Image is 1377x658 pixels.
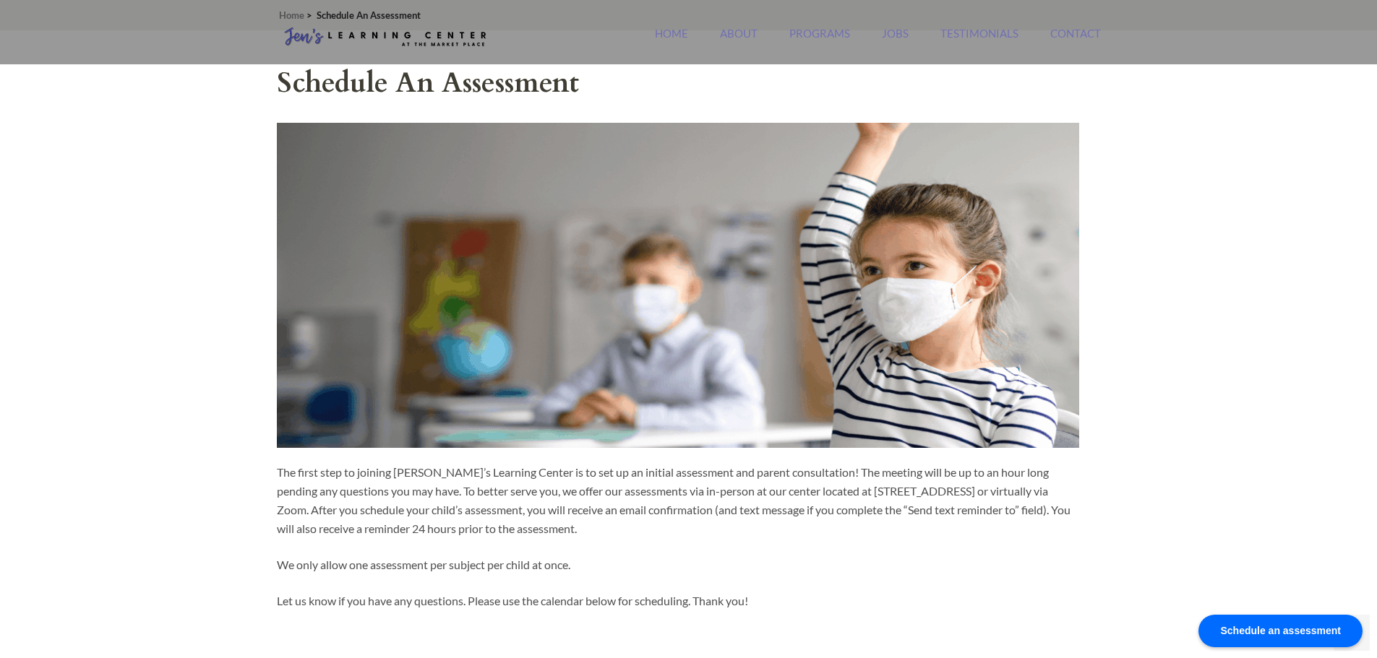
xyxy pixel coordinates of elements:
[1198,615,1363,647] div: Schedule an assessment
[277,63,1079,104] h1: Schedule An Assessment
[277,592,1079,610] p: Let us know if you have any questions. Please use the calendar below for scheduling. Thank you!
[882,27,909,58] a: Jobs
[277,555,1079,574] p: We only allow one assessment per subject per child at once.
[277,463,1079,538] p: The first step to joining [PERSON_NAME]’s Learning Center is to set up an initial assessment and ...
[277,16,494,59] img: Jen's Learning Center Logo Transparent
[655,27,688,58] a: Home
[1050,27,1101,58] a: Contact
[940,27,1018,58] a: Testimonials
[720,27,758,58] a: About
[789,27,850,58] a: Programs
